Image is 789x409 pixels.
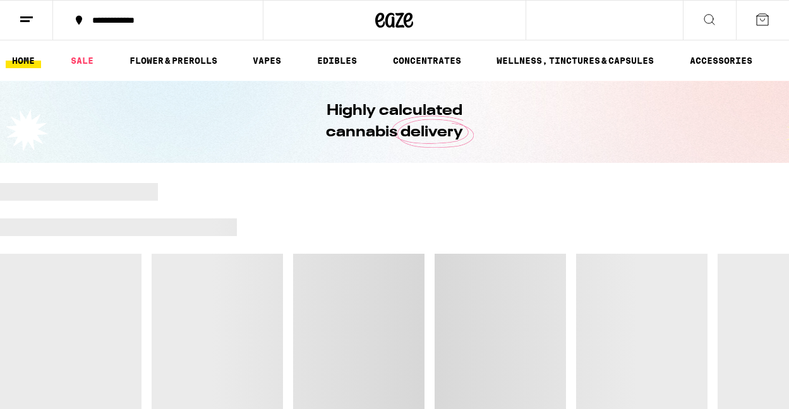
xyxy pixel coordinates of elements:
a: CONCENTRATES [387,53,467,68]
a: FLOWER & PREROLLS [123,53,224,68]
a: EDIBLES [311,53,363,68]
a: HOME [6,53,41,68]
h1: Highly calculated cannabis delivery [291,100,499,143]
a: SALE [64,53,100,68]
a: ACCESSORIES [684,53,759,68]
a: WELLNESS, TINCTURES & CAPSULES [490,53,660,68]
a: VAPES [246,53,287,68]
